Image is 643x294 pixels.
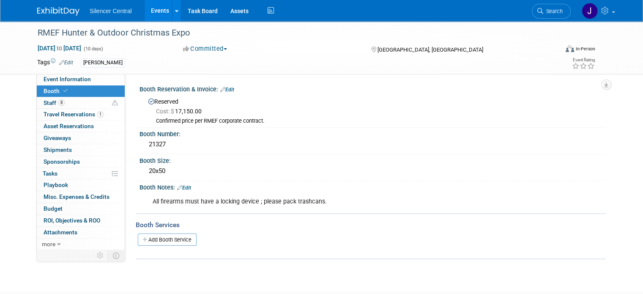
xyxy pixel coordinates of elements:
[44,181,68,188] span: Playbook
[37,179,125,191] a: Playbook
[59,60,73,66] a: Edit
[140,181,606,192] div: Booth Notes:
[44,229,77,236] span: Attachments
[44,111,104,118] span: Travel Reservations
[566,45,574,52] img: Format-Inperson.png
[180,44,230,53] button: Committed
[44,88,69,94] span: Booth
[37,168,125,179] a: Tasks
[37,58,73,68] td: Tags
[37,144,125,156] a: Shipments
[37,7,79,16] img: ExhibitDay
[44,146,72,153] span: Shipments
[42,241,55,247] span: more
[543,8,563,14] span: Search
[146,95,599,125] div: Reserved
[35,25,548,41] div: RMEF Hunter & Outdoor Christmas Expo
[138,234,197,246] a: Add Booth Service
[93,250,108,261] td: Personalize Event Tab Strip
[156,108,205,115] span: 17,150.00
[44,123,94,129] span: Asset Reservations
[44,76,91,82] span: Event Information
[146,138,599,151] div: 21327
[55,45,63,52] span: to
[37,132,125,144] a: Giveaways
[156,118,599,125] div: Confirmed price per RMEF corporate contract.
[140,83,606,94] div: Booth Reservation & Invoice:
[572,58,595,62] div: Event Rating
[90,8,132,14] span: Silencer Central
[37,44,82,52] span: [DATE] [DATE]
[147,193,515,210] div: All firearms must have a locking device ; please pack trashcans.
[37,191,125,203] a: Misc. Expenses & Credits
[44,193,109,200] span: Misc. Expenses & Credits
[37,203,125,214] a: Budget
[58,99,65,106] span: 8
[140,154,606,165] div: Booth Size:
[81,58,125,67] div: [PERSON_NAME]
[37,121,125,132] a: Asset Reservations
[44,158,80,165] span: Sponsorships
[582,3,598,19] img: Jessica Crawford
[112,99,118,107] span: Potential Scheduling Conflict -- at least one attendee is tagged in another overlapping event.
[156,108,175,115] span: Cost: $
[146,165,599,178] div: 20x50
[220,87,234,93] a: Edit
[37,109,125,120] a: Travel Reservations1
[140,128,606,138] div: Booth Number:
[37,97,125,109] a: Staff8
[575,46,595,52] div: In-Person
[37,156,125,168] a: Sponsorships
[83,46,103,52] span: (10 days)
[37,85,125,97] a: Booth
[37,227,125,238] a: Attachments
[63,88,68,93] i: Booth reservation complete
[108,250,125,261] td: Toggle Event Tabs
[44,205,63,212] span: Budget
[136,220,606,230] div: Booth Services
[37,74,125,85] a: Event Information
[37,215,125,226] a: ROI, Objectives & ROO
[532,4,571,19] a: Search
[44,217,100,224] span: ROI, Objectives & ROO
[97,111,104,118] span: 1
[44,135,71,141] span: Giveaways
[177,185,191,191] a: Edit
[44,99,65,106] span: Staff
[37,239,125,250] a: more
[378,47,483,53] span: [GEOGRAPHIC_DATA], [GEOGRAPHIC_DATA]
[43,170,57,177] span: Tasks
[513,44,595,57] div: Event Format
